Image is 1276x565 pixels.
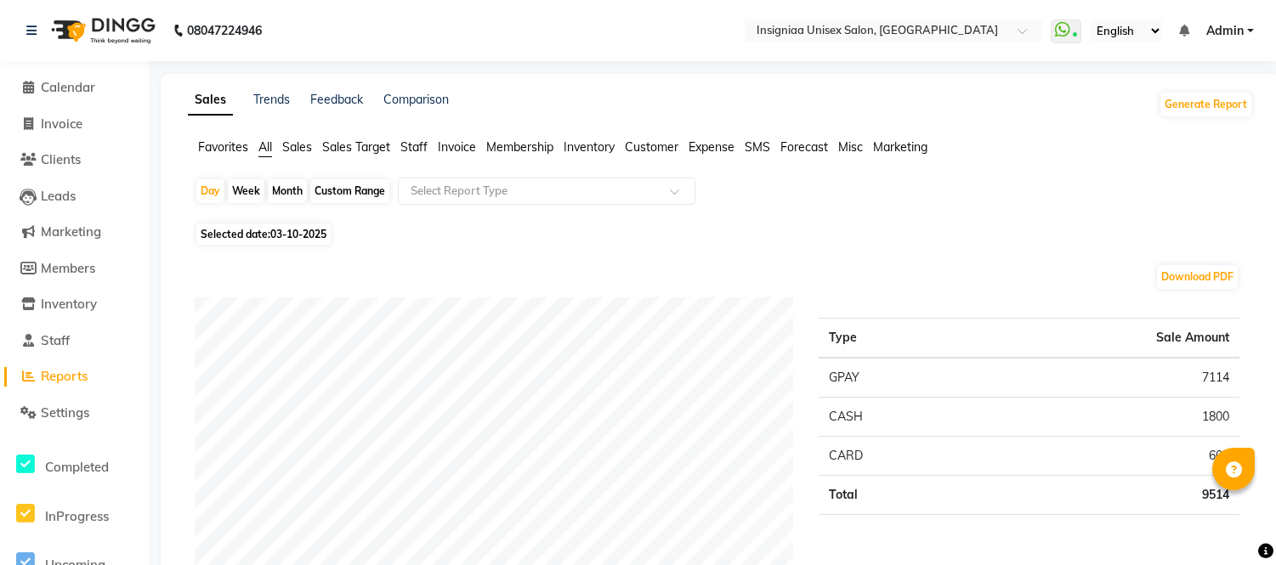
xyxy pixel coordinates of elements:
span: Marketing [41,223,101,240]
span: Admin [1206,22,1244,40]
button: Download PDF [1157,265,1238,289]
div: Day [196,179,224,203]
a: Reports [4,367,145,387]
span: Staff [41,332,70,348]
div: Month [268,179,307,203]
span: Forecast [780,139,828,155]
a: Clients [4,150,145,170]
a: Inventory [4,295,145,314]
span: Settings [41,404,89,421]
span: Favorites [198,139,248,155]
th: Type [819,319,973,359]
b: 08047224946 [187,7,262,54]
a: Comparison [383,92,449,107]
a: Staff [4,331,145,351]
span: InProgress [45,508,109,524]
span: All [258,139,272,155]
span: Marketing [873,139,927,155]
a: Marketing [4,223,145,242]
span: Invoice [41,116,82,132]
a: Sales [188,85,233,116]
a: Members [4,259,145,279]
td: 1800 [973,398,1239,437]
td: 9514 [973,476,1239,515]
button: Generate Report [1160,93,1251,116]
td: CARD [819,437,973,476]
td: 7114 [973,358,1239,398]
span: Expense [689,139,734,155]
span: Inventory [564,139,615,155]
span: Invoice [438,139,476,155]
th: Sale Amount [973,319,1239,359]
span: Selected date: [196,223,331,245]
a: Invoice [4,115,145,134]
td: GPAY [819,358,973,398]
a: Leads [4,187,145,206]
span: Calendar [41,79,95,95]
img: logo [43,7,160,54]
div: Week [228,179,264,203]
span: Inventory [41,296,97,312]
a: Trends [253,92,290,107]
span: SMS [745,139,770,155]
span: Leads [41,188,76,204]
td: Total [819,476,973,515]
span: Customer [625,139,678,155]
a: Feedback [310,92,363,107]
span: Membership [486,139,553,155]
span: 03-10-2025 [270,228,326,240]
span: Completed [45,459,109,475]
span: Members [41,260,95,276]
div: Custom Range [310,179,389,203]
span: Reports [41,368,88,384]
a: Calendar [4,78,145,98]
td: 600 [973,437,1239,476]
iframe: chat widget [1205,497,1259,548]
td: CASH [819,398,973,437]
span: Clients [41,151,81,167]
a: Settings [4,404,145,423]
span: Staff [400,139,428,155]
span: Sales [282,139,312,155]
span: Misc [838,139,863,155]
span: Sales Target [322,139,390,155]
